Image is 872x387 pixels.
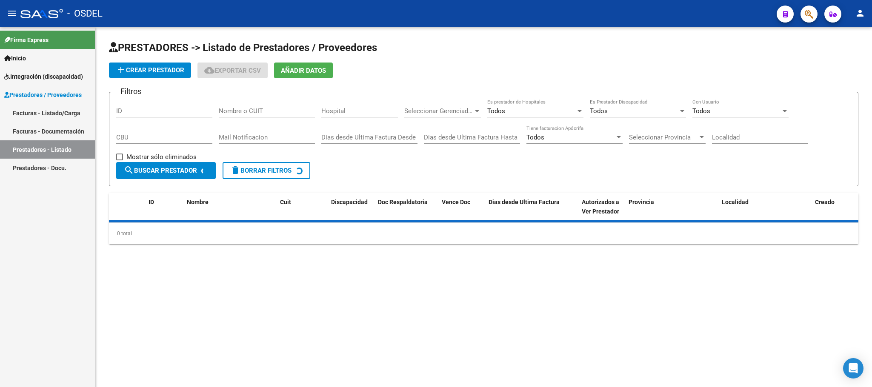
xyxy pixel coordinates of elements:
div: 0 total [109,223,858,244]
span: Mostrar sólo eliminados [126,152,197,162]
datatable-header-cell: Vence Doc [438,193,485,221]
datatable-header-cell: Provincia [625,193,718,221]
span: Borrar Filtros [230,167,292,174]
span: Vence Doc [442,199,470,205]
span: Seleccionar Gerenciador [404,107,473,115]
span: Crear Prestador [116,66,184,74]
span: PRESTADORES -> Listado de Prestadores / Proveedores [109,42,377,54]
span: Doc Respaldatoria [378,199,428,205]
span: Cuit [280,199,291,205]
span: - OSDEL [67,4,103,23]
span: Inicio [4,54,26,63]
button: Buscar Prestador [116,162,216,179]
datatable-header-cell: Discapacidad [328,193,375,221]
span: Añadir Datos [281,67,326,74]
datatable-header-cell: ID [145,193,183,221]
span: Todos [526,134,544,141]
button: Exportar CSV [197,63,268,78]
mat-icon: menu [7,8,17,18]
span: Nombre [187,199,209,205]
button: Añadir Datos [274,63,333,78]
span: Firma Express [4,35,49,45]
mat-icon: cloud_download [204,65,214,75]
span: Prestadores / Proveedores [4,90,82,100]
span: Creado [815,199,835,205]
datatable-header-cell: Doc Respaldatoria [375,193,438,221]
span: Buscar Prestador [124,167,197,174]
datatable-header-cell: Nombre [183,193,277,221]
datatable-header-cell: Cuit [277,193,328,221]
button: Crear Prestador [109,63,191,78]
span: Dias desde Ultima Factura [489,199,560,205]
span: Provincia [629,199,654,205]
datatable-header-cell: Creado [812,193,858,221]
datatable-header-cell: Autorizados a Ver Prestador [578,193,625,221]
mat-icon: delete [230,165,240,175]
datatable-header-cell: Dias desde Ultima Factura [485,193,578,221]
span: Integración (discapacidad) [4,72,83,81]
h3: Filtros [116,85,146,97]
mat-icon: add [116,65,126,75]
div: Open Intercom Messenger [843,358,863,378]
span: Seleccionar Provincia [629,134,698,141]
span: Exportar CSV [204,67,261,74]
span: Todos [487,107,505,115]
span: Todos [590,107,608,115]
mat-icon: person [855,8,865,18]
datatable-header-cell: Localidad [718,193,812,221]
button: Borrar Filtros [223,162,310,179]
span: Todos [692,107,710,115]
span: Discapacidad [331,199,368,205]
mat-icon: search [124,165,134,175]
span: Localidad [722,199,749,205]
span: ID [149,199,154,205]
span: Autorizados a Ver Prestador [582,199,619,215]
